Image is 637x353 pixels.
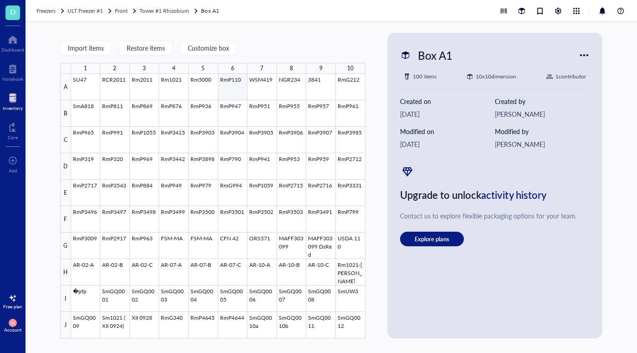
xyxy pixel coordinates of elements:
div: Modified on [400,126,495,136]
div: J [60,312,71,338]
div: F [60,206,71,233]
div: [PERSON_NAME] [495,139,590,149]
span: Front [115,7,128,15]
a: Explore plans [400,232,590,246]
div: 1 [84,63,87,74]
div: D [60,153,71,180]
div: 1 contributor [555,72,586,81]
div: 5 [201,63,205,74]
span: DL [10,321,15,325]
span: Import items [68,44,104,52]
div: G [60,233,71,259]
button: Import items [60,41,112,55]
div: Contact us to explore flexible packaging options for your team. [400,211,590,221]
a: Inventory [3,91,23,111]
a: FrontTower #1 Rhizobium [115,6,199,16]
div: Notebook [2,76,23,82]
div: A [60,74,71,100]
div: Modified by [495,126,590,136]
span: Customize box [188,44,229,52]
span: activity history [481,187,546,202]
div: Account [4,327,22,332]
a: ULT Freezer #1 [67,6,113,16]
a: Notebook [2,62,23,82]
div: 3 [143,63,146,74]
div: 8 [290,63,293,74]
a: Box A1 [201,6,221,16]
div: Add [9,168,17,173]
div: [DATE] [400,109,495,119]
div: 2 [113,63,116,74]
div: 10 [347,63,354,74]
div: [DATE] [400,139,495,149]
div: 6 [231,63,234,74]
div: 7 [260,63,263,74]
div: Dashboard [1,47,24,52]
div: Core [8,135,18,140]
div: [PERSON_NAME] [495,109,590,119]
div: 9 [319,63,323,74]
div: Upgrade to unlock [400,186,590,203]
div: E [60,180,71,206]
div: Inventory [3,105,23,111]
span: Tower #1 Rhizobium [139,7,189,15]
span: Freezers [36,7,56,15]
div: I [60,286,71,312]
button: Explore plans [400,232,464,246]
a: Core [8,120,18,140]
span: D [10,6,15,17]
span: Restore items [127,44,165,52]
div: Box A1 [414,46,457,65]
div: B [60,100,71,127]
span: Explore plans [415,235,449,243]
div: C [60,127,71,153]
button: Restore items [119,41,173,55]
div: 4 [172,63,175,74]
div: Free plan [3,304,22,309]
div: Created by [495,96,590,106]
a: Freezers [36,6,66,16]
a: Dashboard [1,32,24,52]
div: H [60,259,71,286]
button: Customize box [180,41,237,55]
div: 10 x 10 dimension [476,72,516,81]
span: ULT Freezer #1 [67,7,103,15]
div: 100 items [413,72,437,81]
div: Created on [400,96,495,106]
